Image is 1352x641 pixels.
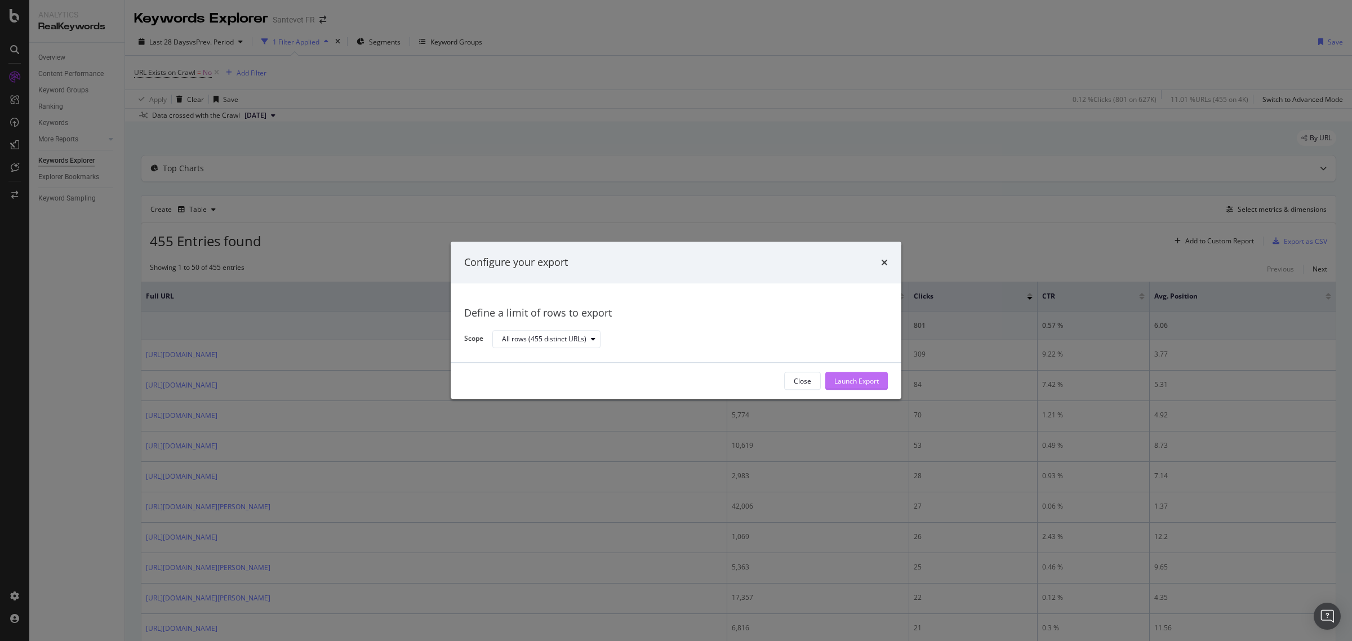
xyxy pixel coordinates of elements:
[464,306,888,320] div: Define a limit of rows to export
[834,376,879,386] div: Launch Export
[825,372,888,390] button: Launch Export
[1314,603,1341,630] div: Open Intercom Messenger
[784,372,821,390] button: Close
[881,255,888,270] div: times
[502,336,586,342] div: All rows (455 distinct URLs)
[492,330,601,348] button: All rows (455 distinct URLs)
[794,376,811,386] div: Close
[464,255,568,270] div: Configure your export
[451,242,901,399] div: modal
[464,334,483,346] label: Scope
